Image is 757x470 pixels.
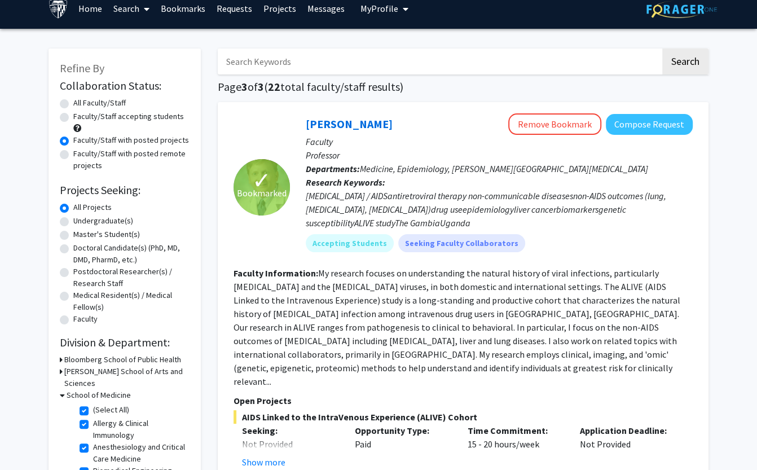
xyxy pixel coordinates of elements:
[73,201,112,213] label: All Projects
[73,229,140,240] label: Master's Student(s)
[73,215,133,227] label: Undergraduate(s)
[606,114,693,135] button: Compose Request to Gregory Kirk
[252,175,271,186] span: ✓
[60,336,190,349] h2: Division & Department:
[60,61,104,75] span: Refine By
[73,266,190,289] label: Postdoctoral Researcher(s) / Research Staff
[242,455,285,469] button: Show more
[258,80,264,94] span: 3
[73,242,190,266] label: Doctoral Candidate(s) (PhD, MD, DMD, PharmD, etc.)
[662,49,708,74] button: Search
[355,424,451,437] p: Opportunity Type:
[468,424,564,437] p: Time Commitment:
[242,424,338,437] p: Seeking:
[93,404,129,416] label: (Select All)
[218,49,661,74] input: Search Keywords
[73,111,184,122] label: Faculty/Staff accepting students
[234,410,693,424] span: AIDS Linked to the IntraVenous Experience (ALIVE) Cohort
[93,441,187,465] label: Anesthesiology and Critical Care Medicine
[67,389,131,401] h3: School of Medicine
[508,113,601,135] button: Remove Bookmark
[242,437,338,451] div: Not Provided
[306,177,385,188] b: Research Keywords:
[646,1,717,18] img: ForagerOne Logo
[218,80,708,94] h1: Page of ( total faculty/staff results)
[64,366,190,389] h3: [PERSON_NAME] School of Arts and Sciences
[73,313,98,325] label: Faculty
[73,148,190,172] label: Faculty/Staff with posted remote projects
[237,186,287,200] span: Bookmarked
[73,289,190,313] label: Medical Resident(s) / Medical Fellow(s)
[234,267,680,387] fg-read-more: My research focuses on understanding the natural history of viral infections, particularly [MEDIC...
[346,424,459,469] div: Paid
[398,234,525,252] mat-chip: Seeking Faculty Collaborators
[234,267,318,279] b: Faculty Information:
[306,148,693,162] p: Professor
[306,234,394,252] mat-chip: Accepting Students
[60,183,190,197] h2: Projects Seeking:
[306,117,393,131] a: [PERSON_NAME]
[73,97,126,109] label: All Faculty/Staff
[234,394,693,407] p: Open Projects
[306,163,360,174] b: Departments:
[571,424,684,469] div: Not Provided
[459,424,572,469] div: 15 - 20 hours/week
[306,189,693,230] div: [MEDICAL_DATA] / AIDSantiretroviral therapy non-communicable diseasesnon-AIDS outcomes (lung, [ME...
[93,418,187,441] label: Allergy & Clinical Immunology
[60,79,190,93] h2: Collaboration Status:
[580,424,676,437] p: Application Deadline:
[241,80,248,94] span: 3
[64,354,181,366] h3: Bloomberg School of Public Health
[73,134,189,146] label: Faculty/Staff with posted projects
[360,163,648,174] span: Medicine, Epidemiology, [PERSON_NAME][GEOGRAPHIC_DATA][MEDICAL_DATA]
[360,3,398,14] span: My Profile
[8,419,48,462] iframe: Chat
[306,135,693,148] p: Faculty
[268,80,280,94] span: 22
